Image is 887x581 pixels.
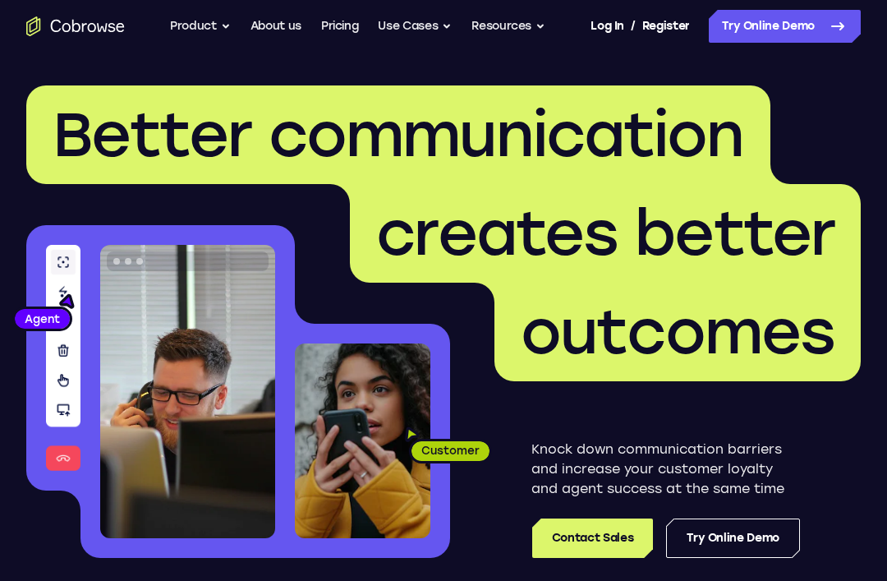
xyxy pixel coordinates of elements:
[642,10,690,43] a: Register
[709,10,861,43] a: Try Online Demo
[53,98,744,172] span: Better communication
[376,196,834,270] span: creates better
[26,16,125,36] a: Go to the home page
[532,519,653,558] a: Contact Sales
[100,245,275,538] img: A customer support agent talking on the phone
[170,10,231,43] button: Product
[631,16,636,36] span: /
[521,295,834,369] span: outcomes
[666,519,800,558] a: Try Online Demo
[471,10,545,43] button: Resources
[378,10,452,43] button: Use Cases
[295,344,430,538] img: A customer holding their phone
[250,10,301,43] a: About us
[321,10,359,43] a: Pricing
[531,440,800,499] p: Knock down communication barriers and increase your customer loyalty and agent success at the sam...
[591,10,623,43] a: Log In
